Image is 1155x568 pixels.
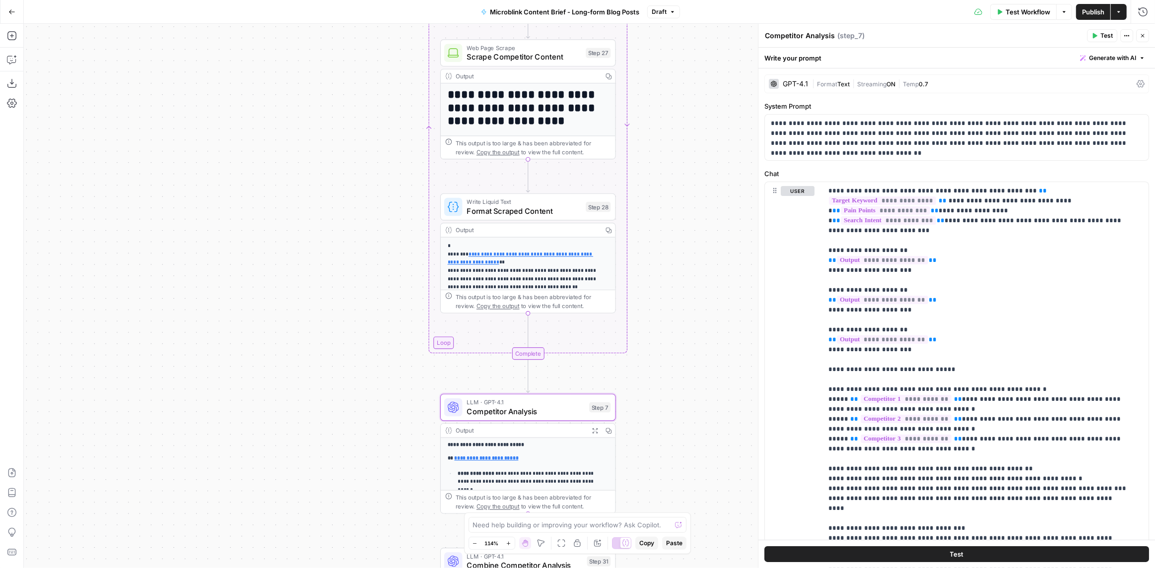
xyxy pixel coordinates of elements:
textarea: Competitor Analysis [765,31,835,41]
div: Output [456,71,599,80]
span: Test Workflow [1006,7,1050,17]
div: Step 31 [587,556,611,567]
span: ( step_7 ) [837,31,865,41]
div: Write your prompt [758,48,1155,68]
span: LLM · GPT-4.1 [467,552,583,561]
button: user [781,186,815,196]
div: Step 27 [586,48,611,58]
div: Complete [512,347,544,360]
span: Generate with AI [1089,54,1136,63]
g: Edge from step_26 to step_27 [526,5,530,38]
button: Test [764,546,1149,562]
span: Competitor Analysis [467,406,585,417]
button: Test [1087,29,1117,42]
span: | [850,78,857,88]
span: Copy the output [476,503,520,510]
div: Step 28 [586,202,611,212]
label: Chat [764,169,1149,179]
button: Generate with AI [1076,52,1149,64]
span: Test [1100,31,1113,40]
div: This output is too large & has been abbreviated for review. to view the full content. [456,493,611,511]
span: | [812,78,817,88]
span: Microblink Content Brief - Long-form Blog Posts [490,7,639,17]
span: Streaming [857,80,886,88]
button: Publish [1076,4,1110,20]
span: Publish [1082,7,1104,17]
div: Step 7 [589,402,611,413]
div: This output is too large & has been abbreviated for review. to view the full content. [456,138,611,157]
span: Format Scraped Content [467,205,582,217]
button: Test Workflow [990,4,1056,20]
button: Copy [635,537,658,550]
button: Draft [647,5,680,18]
label: System Prompt [764,101,1149,111]
span: Web Page Scrape [467,43,582,52]
span: Test [950,549,964,559]
div: Output [456,226,599,235]
span: Paste [666,539,682,548]
span: Copy [639,539,654,548]
span: Text [837,80,850,88]
span: | [895,78,903,88]
span: Copy the output [476,303,520,310]
span: 0.7 [919,80,928,88]
span: Format [817,80,837,88]
span: LLM · GPT-4.1 [467,398,585,407]
span: ON [886,80,895,88]
span: Temp [903,80,919,88]
span: Draft [652,7,667,16]
div: Output [456,426,585,435]
span: 114% [485,539,499,547]
button: Paste [662,537,686,550]
div: Complete [440,347,616,360]
div: GPT-4.1 [783,80,808,87]
button: Microblink Content Brief - Long-form Blog Posts [475,4,645,20]
g: Edge from step_26-iteration-end to step_7 [526,360,530,392]
span: Scrape Competitor Content [467,51,582,63]
g: Edge from step_27 to step_28 [526,159,530,192]
div: This output is too large & has been abbreviated for review. to view the full content. [456,292,611,311]
span: Copy the output [476,149,520,156]
span: Write Liquid Text [467,197,582,206]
